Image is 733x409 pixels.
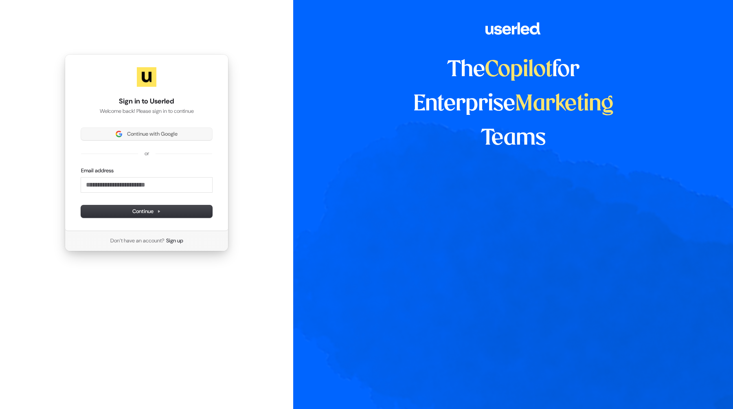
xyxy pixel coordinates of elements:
[132,208,161,215] span: Continue
[116,131,122,137] img: Sign in with Google
[145,150,149,157] p: or
[81,205,212,218] button: Continue
[137,67,156,87] img: Userled
[485,59,552,81] span: Copilot
[81,128,212,140] button: Sign in with GoogleContinue with Google
[127,130,178,138] span: Continue with Google
[110,237,165,244] span: Don’t have an account?
[81,108,212,115] p: Welcome back! Please sign in to continue
[386,53,641,156] h1: The for Enterprise Teams
[166,237,183,244] a: Sign up
[515,94,614,115] span: Marketing
[81,97,212,106] h1: Sign in to Userled
[81,167,114,174] label: Email address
